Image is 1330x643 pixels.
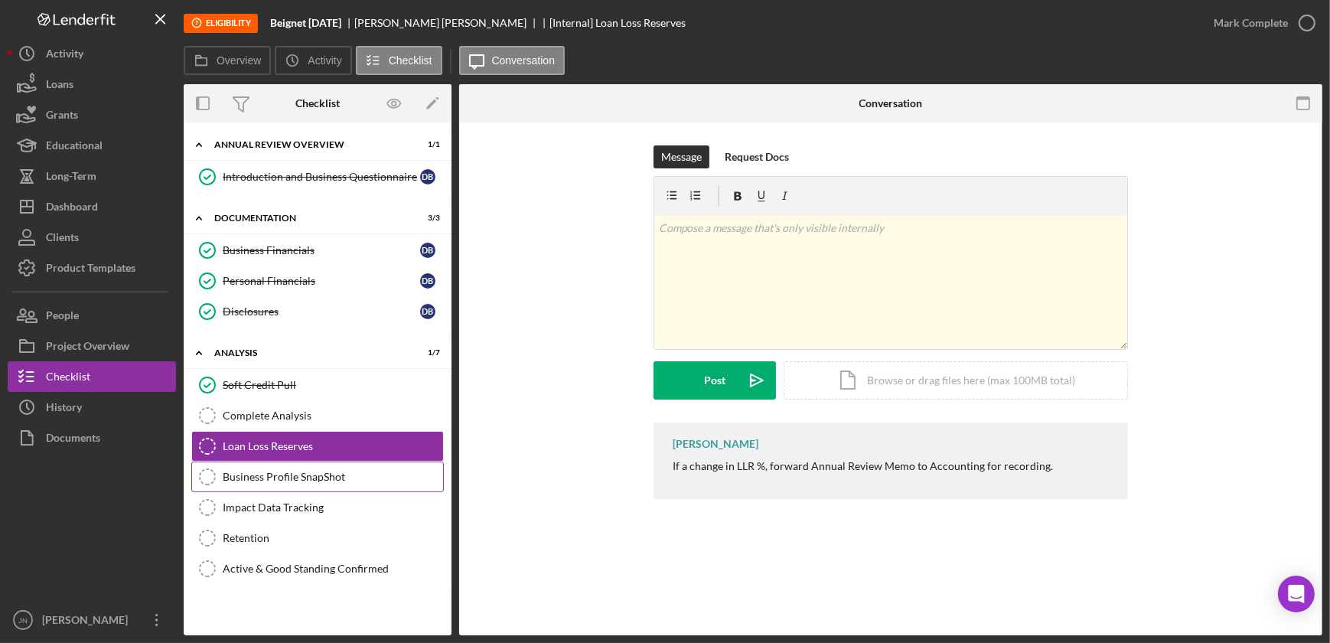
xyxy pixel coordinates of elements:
button: People [8,300,176,331]
div: Request Docs [725,145,789,168]
button: Request Docs [717,145,797,168]
b: Beignet [DATE] [270,17,341,29]
div: Personal Financials [223,275,420,287]
label: Conversation [492,54,556,67]
div: Grants [46,100,78,134]
div: Post [704,361,725,400]
div: Conversation [859,97,923,109]
a: Soft Credit Pull [191,370,444,400]
div: Checklist [46,361,90,396]
div: Project Overview [46,331,129,365]
button: Checklist [356,46,442,75]
div: People [46,300,79,335]
div: Open Intercom Messenger [1278,576,1315,612]
div: Impact Data Tracking [223,501,443,514]
a: Introduction and Business QuestionnaireDB [191,162,444,192]
div: Business Financials [223,244,420,256]
div: Checklist [295,97,340,109]
div: Business Profile SnapShot [223,471,443,483]
button: Loans [8,69,176,100]
button: Product Templates [8,253,176,283]
button: JN[PERSON_NAME] [8,605,176,635]
div: 1 / 1 [412,140,440,149]
div: This stage is no longer available as part of the standard workflow for Small Business Annual Revi... [184,14,258,33]
button: Long-Term [8,161,176,191]
a: Impact Data Tracking [191,492,444,523]
div: D B [420,169,435,184]
button: Activity [275,46,351,75]
div: Soft Credit Pull [223,379,443,391]
button: Project Overview [8,331,176,361]
button: Grants [8,100,176,130]
div: History [46,392,82,426]
label: Checklist [389,54,432,67]
button: Mark Complete [1198,8,1322,38]
div: Loan Loss Reserves [223,440,443,452]
text: JN [18,616,28,625]
a: Loan Loss Reserves [191,431,444,462]
div: Introduction and Business Questionnaire [223,171,420,183]
label: Activity [308,54,341,67]
p: If a change in LLR %, forward Annual Review Memo to Accounting for recording. [673,458,1053,475]
a: Business Profile SnapShot [191,462,444,492]
div: Documents [46,423,100,457]
button: Conversation [459,46,566,75]
div: [PERSON_NAME] [38,605,138,639]
label: Overview [217,54,261,67]
button: Post [654,361,776,400]
div: Retention [223,532,443,544]
button: Clients [8,222,176,253]
div: Eligibility [184,14,258,33]
button: Dashboard [8,191,176,222]
button: Overview [184,46,271,75]
div: D B [420,243,435,258]
div: Mark Complete [1214,8,1288,38]
div: [PERSON_NAME] [673,438,758,450]
a: Business FinancialsDB [191,235,444,266]
div: Educational [46,130,103,165]
div: Annual Review Overview [214,140,402,149]
div: [Internal] Loan Loss Reserves [549,17,686,29]
a: Complete Analysis [191,400,444,431]
div: Documentation [214,214,402,223]
div: Loans [46,69,73,103]
a: Active & Good Standing Confirmed [191,553,444,584]
a: Personal FinancialsDB [191,266,444,296]
div: Product Templates [46,253,135,287]
button: Educational [8,130,176,161]
button: Message [654,145,709,168]
div: Disclosures [223,305,420,318]
div: [PERSON_NAME] [PERSON_NAME] [354,17,539,29]
div: Clients [46,222,79,256]
button: Activity [8,38,176,69]
div: Analysis [214,348,402,357]
div: Complete Analysis [223,410,443,422]
button: Checklist [8,361,176,392]
button: Documents [8,423,176,453]
div: D B [420,273,435,289]
a: DisclosuresDB [191,296,444,327]
div: Active & Good Standing Confirmed [223,563,443,575]
a: Retention [191,523,444,553]
div: 3 / 3 [412,214,440,223]
button: History [8,392,176,423]
div: 1 / 7 [412,348,440,357]
div: D B [420,304,435,319]
div: Message [661,145,702,168]
div: Long-Term [46,161,96,195]
div: Activity [46,38,83,73]
div: Dashboard [46,191,98,226]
